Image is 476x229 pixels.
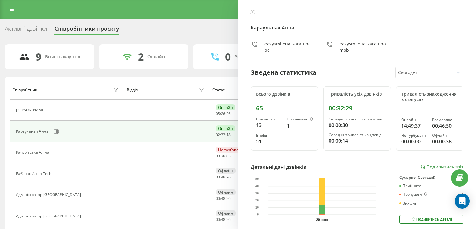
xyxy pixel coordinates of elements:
span: 48 [221,196,225,201]
div: 00:32:29 [329,104,386,112]
span: 02 [216,132,220,137]
div: easysmileua_karaulna_pc [264,41,313,53]
div: 0 [225,51,231,63]
div: Вихідні [399,201,416,205]
text: 0 [257,213,259,216]
text: 50 [255,178,259,181]
span: 26 [226,196,231,201]
div: Офлайн [216,168,236,174]
div: 00:46:50 [432,122,458,130]
span: 00 [216,217,220,222]
div: Онлайн [216,104,235,110]
div: 00:00:38 [432,138,458,145]
span: 18 [226,132,231,137]
div: Пропущені [287,117,313,122]
div: Офлайн [216,189,236,195]
div: Онлайн [147,54,165,60]
div: Прийнято [399,184,421,188]
div: 13 [256,121,282,129]
div: Тривалість знаходження в статусах [401,92,458,102]
span: 26 [226,217,231,222]
div: Open Intercom Messenger [455,194,470,209]
div: 00:00:30 [329,121,386,129]
div: : : [216,196,231,201]
text: 20 [255,199,259,202]
div: Співробітник [13,88,37,92]
div: : : [216,133,231,137]
span: 00 [216,174,220,180]
span: 48 [221,217,225,222]
div: Офлайн [432,133,458,138]
div: 00:00:14 [329,137,386,145]
div: Офлайн [216,210,236,216]
span: 26 [221,111,225,116]
text: 30 [255,192,259,195]
div: Вихідні [256,133,282,138]
div: [PERSON_NAME] [16,108,47,112]
div: Адміністратор [GEOGRAPHIC_DATA] [16,214,83,218]
span: 26 [226,111,231,116]
div: 51 [256,138,282,145]
span: 38 [221,153,225,159]
div: : : [216,217,231,222]
div: 00:00:00 [401,138,427,145]
div: Караульная Анна [16,129,50,134]
div: Детальні дані дзвінків [251,163,306,171]
div: Подивитись деталі [411,217,452,222]
span: 00 [216,153,220,159]
div: Всього акаунтів [45,54,80,60]
span: 00 [216,196,220,201]
div: Бабенко Анна Tech [16,172,53,176]
div: Зведена статистика [251,68,316,77]
div: Розмовляють [234,54,265,60]
div: 2 [138,51,144,63]
h4: Караульная Анна [251,24,464,31]
div: Статус [212,88,225,92]
div: Активні дзвінки [5,25,47,35]
div: Адміністратор [GEOGRAPHIC_DATA] [16,193,83,197]
div: easysmileua_karaulna_mob [340,41,388,53]
div: Розмовляє [432,118,458,122]
div: 1 [461,192,463,197]
div: Тривалість усіх дзвінків [329,92,386,97]
div: Всього дзвінків [256,92,313,97]
span: 05 [216,111,220,116]
div: : : [216,154,231,158]
div: Онлайн [216,125,235,131]
div: Не турбувати [216,147,245,153]
text: 20 серп [316,218,328,221]
div: Качурівська Аліна [16,150,51,155]
div: Прийнято [256,117,282,121]
button: Подивитись деталі [399,215,463,224]
div: Пропущені [399,192,428,197]
div: : : [216,112,231,116]
div: Середня тривалість розмови [329,117,386,121]
a: Подивитись звіт [420,164,463,170]
div: Не турбувати [401,133,427,138]
span: 33 [221,132,225,137]
span: 26 [226,174,231,180]
text: 40 [255,184,259,188]
div: 13 [459,184,463,188]
text: 10 [255,206,259,209]
div: : : [216,175,231,179]
div: Співробітники проєкту [54,25,119,35]
div: 1 [287,122,313,130]
span: 05 [226,153,231,159]
div: Сумарно (Сьогодні) [399,175,463,180]
div: Відділ [127,88,138,92]
div: 9 [36,51,41,63]
div: Онлайн [401,118,427,122]
span: 48 [221,174,225,180]
div: 65 [256,104,313,112]
div: 14:49:37 [401,122,427,130]
div: Середня тривалість відповіді [329,133,386,137]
